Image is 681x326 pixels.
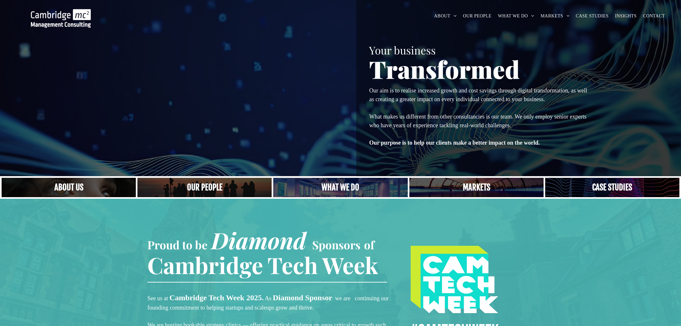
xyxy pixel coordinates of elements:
a: INSIGHTS [612,11,640,21]
a: Close up of woman's face, centered on her eyes [2,178,136,197]
span: we are [335,295,350,302]
strong: Diamond Sponsor [273,293,332,302]
a: A crowd in silhouette at sunset, on a rise or lookout point [137,178,272,197]
a: OUR PEOPLE [460,11,495,21]
a: WHAT WE DO [495,11,537,21]
img: Go to Homepage [31,9,91,28]
strong: Cambridge Tech Week 2025. [169,293,264,302]
a: CASE STUDIES [573,11,612,21]
span: Our aim is to realise increased growth and cost savings through digital transformation, as well a... [369,87,587,102]
a: A yoga teacher lifting his whole body off the ground in the peacock pose [273,178,407,197]
span: Proud to be [147,237,208,252]
span: Diamond [211,225,306,255]
span: See us at [147,295,168,302]
span: Cambridge Tech Week [147,250,378,280]
span: of [364,237,374,252]
span: Sponsors [312,237,360,252]
span: What makes us different from other consultancies is our team. We only employ senior experts who h... [369,113,586,129]
span: As [265,295,271,302]
a: MARKETS [537,11,573,21]
span: continuing our founding commitment to helping startups and scaleups grow and thrive. [147,295,389,311]
span: Your business [369,43,436,57]
img: #CAMTECHWEEK logo [411,246,498,313]
span: Transformed [369,53,520,85]
a: CONTACT [640,11,668,21]
a: ABOUT [431,11,460,21]
strong: Our purpose is to help our clients make a better impact on the world. [369,139,540,146]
